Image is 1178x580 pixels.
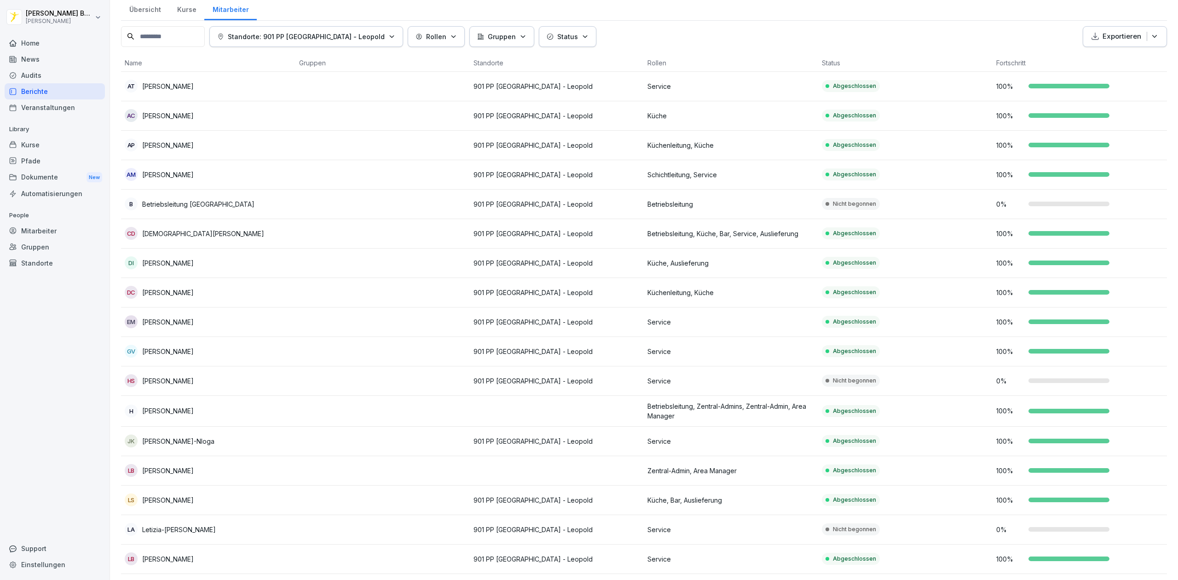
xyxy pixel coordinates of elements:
[5,255,105,271] a: Standorte
[469,26,534,47] button: Gruppen
[833,82,876,90] p: Abgeschlossen
[996,436,1024,446] p: 100 %
[5,122,105,137] p: Library
[833,111,876,120] p: Abgeschlossen
[5,67,105,83] a: Audits
[142,170,194,180] p: [PERSON_NAME]
[996,140,1024,150] p: 100 %
[993,54,1167,72] th: Fortschritt
[833,377,876,385] p: Nicht begonnen
[26,10,93,17] p: [PERSON_NAME] Bogomolec
[833,555,876,563] p: Abgeschlossen
[125,315,138,328] div: EM
[125,227,138,240] div: CD
[647,436,814,446] p: Service
[5,51,105,67] a: News
[996,111,1024,121] p: 100 %
[474,111,641,121] p: 901 PP [GEOGRAPHIC_DATA] - Leopold
[644,54,818,72] th: Rollen
[142,317,194,327] p: [PERSON_NAME]
[228,32,385,41] p: Standorte: 901 PP [GEOGRAPHIC_DATA] - Leopold
[474,140,641,150] p: 901 PP [GEOGRAPHIC_DATA] - Leopold
[996,199,1024,209] p: 0 %
[996,376,1024,386] p: 0 %
[142,111,194,121] p: [PERSON_NAME]
[87,172,102,183] div: New
[142,347,194,356] p: [PERSON_NAME]
[209,26,403,47] button: Standorte: 901 PP [GEOGRAPHIC_DATA] - Leopold
[474,288,641,297] p: 901 PP [GEOGRAPHIC_DATA] - Leopold
[996,288,1024,297] p: 100 %
[474,525,641,534] p: 901 PP [GEOGRAPHIC_DATA] - Leopold
[647,111,814,121] p: Küche
[142,199,254,209] p: Betriebsleitung [GEOGRAPHIC_DATA]
[142,495,194,505] p: [PERSON_NAME]
[5,540,105,557] div: Support
[474,81,641,91] p: 901 PP [GEOGRAPHIC_DATA] - Leopold
[121,54,295,72] th: Name
[996,81,1024,91] p: 100 %
[833,229,876,238] p: Abgeschlossen
[833,466,876,475] p: Abgeschlossen
[125,523,138,536] div: LA
[5,35,105,51] a: Home
[474,317,641,327] p: 901 PP [GEOGRAPHIC_DATA] - Leopold
[142,81,194,91] p: [PERSON_NAME]
[647,401,814,421] p: Betriebsleitung, Zentral-Admins, Zentral-Admin, Area Manager
[5,239,105,255] a: Gruppen
[474,229,641,238] p: 901 PP [GEOGRAPHIC_DATA] - Leopold
[539,26,596,47] button: Status
[833,288,876,296] p: Abgeschlossen
[142,466,194,476] p: [PERSON_NAME]
[488,32,516,41] p: Gruppen
[125,493,138,506] div: LS
[125,197,138,210] div: B
[5,153,105,169] div: Pfade
[26,18,93,24] p: [PERSON_NAME]
[647,288,814,297] p: Küchenleitung, Küche
[474,495,641,505] p: 901 PP [GEOGRAPHIC_DATA] - Leopold
[470,54,644,72] th: Standorte
[426,32,446,41] p: Rollen
[474,347,641,356] p: 901 PP [GEOGRAPHIC_DATA] - Leopold
[474,258,641,268] p: 901 PP [GEOGRAPHIC_DATA] - Leopold
[5,557,105,573] a: Einstellungen
[647,495,814,505] p: Küche, Bar, Auslieferung
[125,168,138,181] div: AM
[5,223,105,239] a: Mitarbeiter
[1103,31,1141,42] p: Exportieren
[996,258,1024,268] p: 100 %
[125,345,138,358] div: GV
[295,54,470,72] th: Gruppen
[833,437,876,445] p: Abgeschlossen
[833,170,876,179] p: Abgeschlossen
[5,169,105,186] div: Dokumente
[833,200,876,208] p: Nicht begonnen
[833,259,876,267] p: Abgeschlossen
[408,26,465,47] button: Rollen
[474,436,641,446] p: 901 PP [GEOGRAPHIC_DATA] - Leopold
[5,186,105,202] div: Automatisierungen
[647,525,814,534] p: Service
[647,466,814,476] p: Zentral-Admin, Area Manager
[647,229,814,238] p: Betriebsleitung, Küche, Bar, Service, Auslieferung
[474,170,641,180] p: 901 PP [GEOGRAPHIC_DATA] - Leopold
[125,374,138,387] div: HS
[833,496,876,504] p: Abgeschlossen
[5,83,105,99] a: Berichte
[5,169,105,186] a: DokumenteNew
[5,99,105,116] div: Veranstaltungen
[125,405,138,418] div: H
[647,347,814,356] p: Service
[474,554,641,564] p: 901 PP [GEOGRAPHIC_DATA] - Leopold
[647,376,814,386] p: Service
[5,208,105,223] p: People
[1083,26,1167,47] button: Exportieren
[647,81,814,91] p: Service
[996,554,1024,564] p: 100 %
[996,525,1024,534] p: 0 %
